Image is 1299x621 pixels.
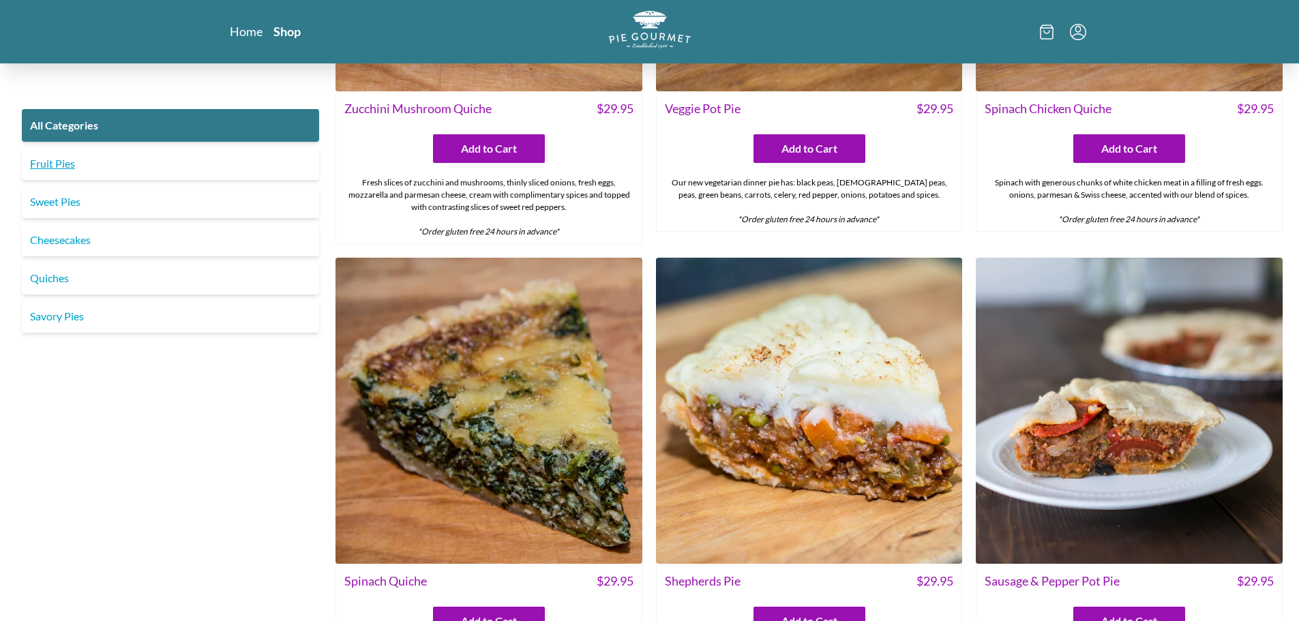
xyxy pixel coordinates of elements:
button: Add to Cart [1073,134,1185,163]
a: Quiches [22,262,319,294]
a: Shop [273,23,301,40]
span: Spinach Quiche [344,572,427,590]
span: $ 29.95 [597,572,633,590]
span: Add to Cart [1101,140,1157,157]
span: Add to Cart [781,140,837,157]
a: Logo [609,11,691,52]
span: Shepherds Pie [665,572,741,590]
span: $ 29.95 [916,572,953,590]
img: Spinach Quiche [335,258,642,564]
img: logo [609,11,691,48]
span: $ 29.95 [1237,100,1274,118]
span: $ 29.95 [1237,572,1274,590]
button: Menu [1070,24,1086,40]
a: Savory Pies [22,300,319,333]
span: Add to Cart [461,140,517,157]
a: All Categories [22,109,319,142]
em: *Order gluten free 24 hours in advance* [738,214,879,224]
span: $ 29.95 [597,100,633,118]
img: Sausage & Pepper Pot Pie [976,258,1283,564]
div: Fresh slices of zucchini and mushrooms, thinly sliced onions, fresh eggs, mozzarella and parmesan... [336,171,642,243]
span: Veggie Pot Pie [665,100,741,118]
a: Cheesecakes [22,224,319,256]
span: $ 29.95 [916,100,953,118]
a: Sweet Pies [22,185,319,218]
img: Shepherds Pie [656,258,963,564]
a: Home [230,23,263,40]
button: Add to Cart [433,134,545,163]
em: *Order gluten free 24 hours in advance* [1058,214,1199,224]
button: Add to Cart [753,134,865,163]
a: Fruit Pies [22,147,319,180]
span: Spinach Chicken Quiche [985,100,1111,118]
em: *Order gluten free 24 hours in advance* [418,226,559,237]
span: Zucchini Mushroom Quiche [344,100,492,118]
div: Our new vegetarian dinner pie has: black peas, [DEMOGRAPHIC_DATA] peas, peas, green beans, carrot... [657,171,962,231]
div: Spinach with generous chunks of white chicken meat in a filling of fresh eggs. onions, parmesan &... [976,171,1282,231]
span: Sausage & Pepper Pot Pie [985,572,1120,590]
